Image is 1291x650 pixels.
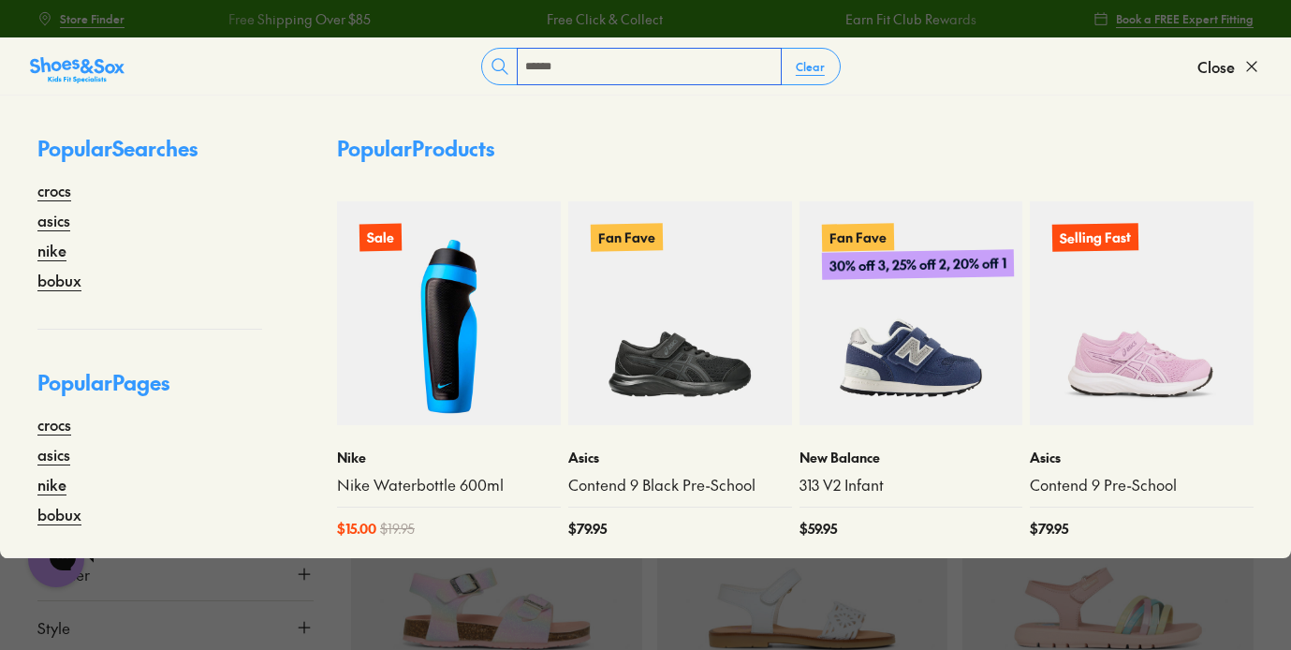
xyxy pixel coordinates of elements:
div: Campaign message [14,3,374,183]
img: Shoes logo [33,22,63,52]
p: Nike [337,448,561,467]
span: Store Finder [60,10,125,27]
div: Message from Shoes. Need help finding the perfect pair for your little one? Let’s chat! [14,22,374,115]
button: Dismiss campaign [330,23,356,50]
a: Fan Fave30% off 3, 25% off 2, 20% off 1 [800,201,1023,425]
a: Book a FREE Expert Fitting [1093,2,1254,36]
p: Popular Products [337,133,494,164]
a: Contend 9 Black Pre-School [568,475,792,495]
iframe: Gorgias live chat messenger [19,524,94,594]
p: Popular Pages [37,367,262,413]
a: Nike Waterbottle 600ml [337,475,561,495]
span: $ 15.00 [337,519,376,539]
a: asics [37,443,70,465]
a: Selling Fast [1030,201,1254,425]
a: nike [37,473,66,495]
a: Fan Fave [568,201,792,425]
a: asics [37,209,70,231]
span: $ 79.95 [568,519,607,539]
div: Need help finding the perfect pair for your little one? Let’s chat! [33,59,356,115]
a: crocs [37,413,71,436]
img: SNS_Logo_Responsive.svg [30,55,125,85]
a: Free Click & Collect [547,9,663,29]
p: Fan Fave [591,223,663,251]
p: Fan Fave [821,223,893,251]
p: Asics [1030,448,1254,467]
a: bobux [37,503,81,525]
a: bobux [37,269,81,291]
button: Clear [781,50,840,83]
button: Close [1197,46,1261,87]
span: Close [1197,55,1235,78]
p: New Balance [800,448,1023,467]
h3: Shoes [70,27,144,46]
span: $ 59.95 [800,519,837,539]
div: Reply to the campaigns [33,123,356,164]
span: Book a FREE Expert Fitting [1116,10,1254,27]
p: Selling Fast [1052,223,1138,252]
a: Shoes &amp; Sox [30,52,125,81]
a: crocs [37,179,71,201]
span: Style [37,616,70,639]
a: Store Finder [37,2,125,36]
a: Free Shipping Over $85 [227,9,370,29]
p: Asics [568,448,792,467]
button: Gender [37,548,314,600]
span: $ 79.95 [1030,519,1068,539]
p: Sale [359,224,402,252]
a: 313 V2 Infant [800,475,1023,495]
p: Popular Searches [37,133,262,179]
a: nike [37,239,66,261]
p: 30% off 3, 25% off 2, 20% off 1 [821,249,1013,280]
a: Sale [337,201,561,425]
a: Earn Fit Club Rewards [844,9,976,29]
span: $ 19.95 [380,519,415,539]
a: Contend 9 Pre-School [1030,475,1254,495]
